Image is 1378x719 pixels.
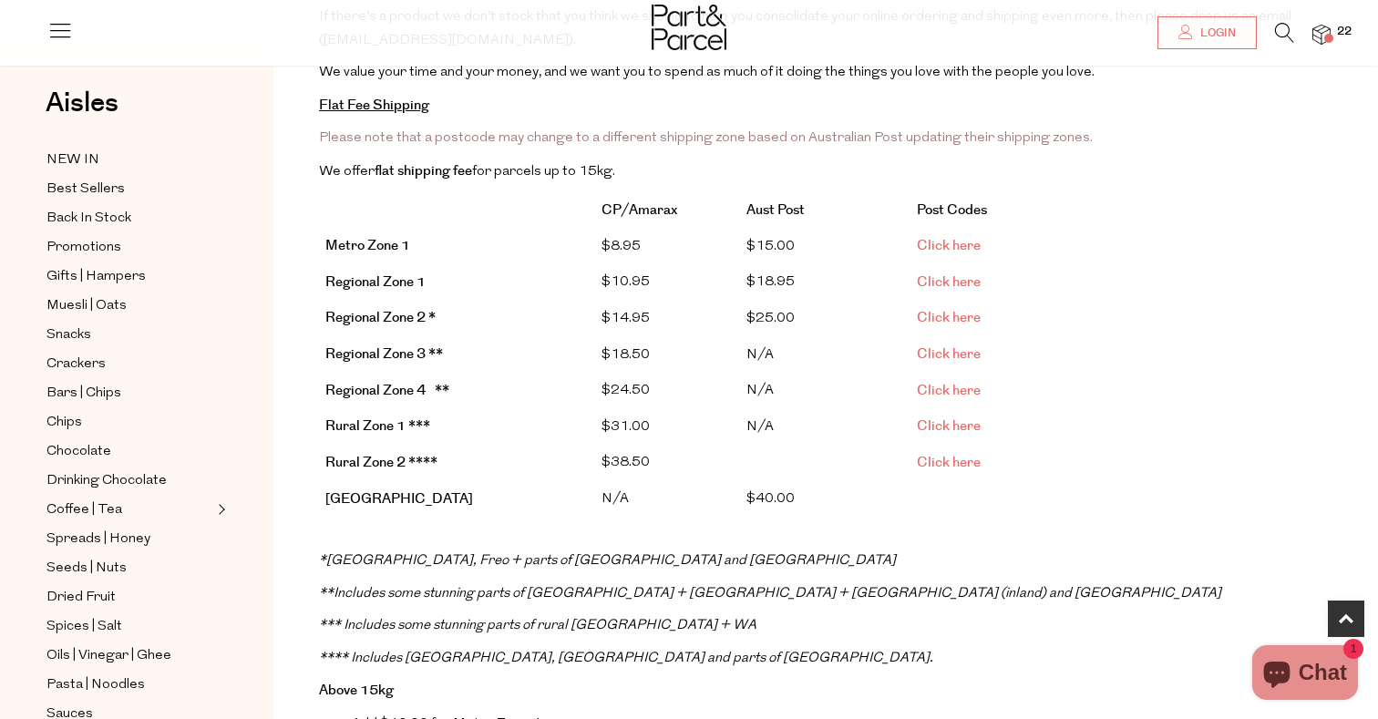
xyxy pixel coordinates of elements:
td: $14.95 [595,301,740,337]
a: Click here [917,272,981,292]
a: Chocolate [46,440,212,463]
span: Muesli | Oats [46,295,127,317]
span: Dried Fruit [46,587,116,609]
strong: Rural Zone 1 *** [325,416,430,436]
a: Oils | Vinegar | Ghee [46,644,212,667]
a: Dried Fruit [46,586,212,609]
a: Best Sellers [46,178,212,200]
span: $31.00 [602,420,650,434]
td: $25.00 [740,301,910,337]
td: $18.95 [740,264,910,301]
a: Muesli | Oats [46,294,212,317]
span: Please note that a postcode may change to a different shipping zone based on Australian Post upda... [319,131,1093,145]
a: Spices | Salt [46,615,212,638]
span: $18.50 [602,348,650,362]
td: $15.00 [740,229,910,265]
td: N/A [740,409,910,446]
strong: [GEOGRAPHIC_DATA] [325,489,473,508]
a: Click here [917,344,981,364]
a: Spreads | Honey [46,528,212,550]
b: Regional Zone 1 [325,272,426,292]
a: Click here [917,308,981,327]
td: N/A [595,481,740,518]
span: Spices | Salt [46,616,122,638]
strong: Flat Fee Shipping [319,96,429,115]
strong: Post Codes [917,200,987,220]
strong: CP/Amarax [602,200,677,220]
span: Crackers [46,354,106,375]
a: Drinking Chocolate [46,469,212,492]
td: N/A [740,337,910,374]
strong: Metro Zone 1 [325,236,410,255]
b: Above 15kg [319,681,394,700]
a: Bars | Chips [46,382,212,405]
a: Back In Stock [46,207,212,230]
span: *** Includes some stunning parts of rural [GEOGRAPHIC_DATA] + WA [319,619,756,632]
span: Snacks [46,324,91,346]
a: Seeds | Nuts [46,557,212,580]
a: Pasta | Noodles [46,673,212,696]
span: We offer for parcels up to 15kg. [319,165,615,179]
span: Aisles [46,83,118,123]
span: Spreads | Honey [46,529,150,550]
span: Drinking Chocolate [46,470,167,492]
td: $10.95 [595,264,740,301]
b: Regional Zone 3 ** [325,344,443,364]
span: $ 40.00 [746,492,795,506]
span: 22 [1332,24,1356,40]
a: Click here [917,416,981,436]
span: Bars | Chips [46,383,121,405]
a: Click here [917,381,981,400]
span: Promotions [46,237,121,259]
td: N/A [740,373,910,409]
span: Login [1196,26,1236,41]
a: Login [1157,16,1257,49]
span: Back In Stock [46,208,131,230]
b: Regional Zone 4 ** [325,381,449,400]
strong: flat shipping fee [375,161,472,180]
span: Best Sellers [46,179,125,200]
span: Gifts | Hampers [46,266,146,288]
span: Seeds | Nuts [46,558,127,580]
td: $24.50 [595,373,740,409]
a: Coffee | Tea [46,498,212,521]
inbox-online-store-chat: Shopify online store chat [1247,645,1363,704]
span: Includes some stunning parts of [GEOGRAPHIC_DATA] + [GEOGRAPHIC_DATA] + [GEOGRAPHIC_DATA] (inland... [334,587,1221,601]
td: $8.95 [595,229,740,265]
img: Part&Parcel [652,5,726,50]
a: Snacks [46,324,212,346]
a: Gifts | Hampers [46,265,212,288]
span: Chocolate [46,441,111,463]
span: $38.50 [602,456,650,469]
a: Click here [917,453,981,472]
a: Click here [917,236,981,255]
span: Coffee | Tea [46,499,122,521]
a: NEW IN [46,149,212,171]
strong: Aust Post [746,200,805,220]
a: Promotions [46,236,212,259]
span: Pasta | Noodles [46,674,145,696]
a: Crackers [46,353,212,375]
button: Expand/Collapse Coffee | Tea [213,498,226,520]
span: NEW IN [46,149,99,171]
a: 22 [1312,25,1331,44]
a: Chips [46,411,212,434]
em: * [GEOGRAPHIC_DATA], Freo + parts of [GEOGRAPHIC_DATA] and [GEOGRAPHIC_DATA] [319,554,896,568]
span: Oils | Vinegar | Ghee [46,645,171,667]
a: Aisles [46,89,118,135]
b: Regional Zone 2 * [325,308,436,327]
span: **** Includes [GEOGRAPHIC_DATA], [GEOGRAPHIC_DATA] and parts of [GEOGRAPHIC_DATA]. [319,652,933,665]
span: Chips [46,412,82,434]
span: We value your time and your money, and we want you to spend as much of it doing the things you lo... [319,66,1095,79]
